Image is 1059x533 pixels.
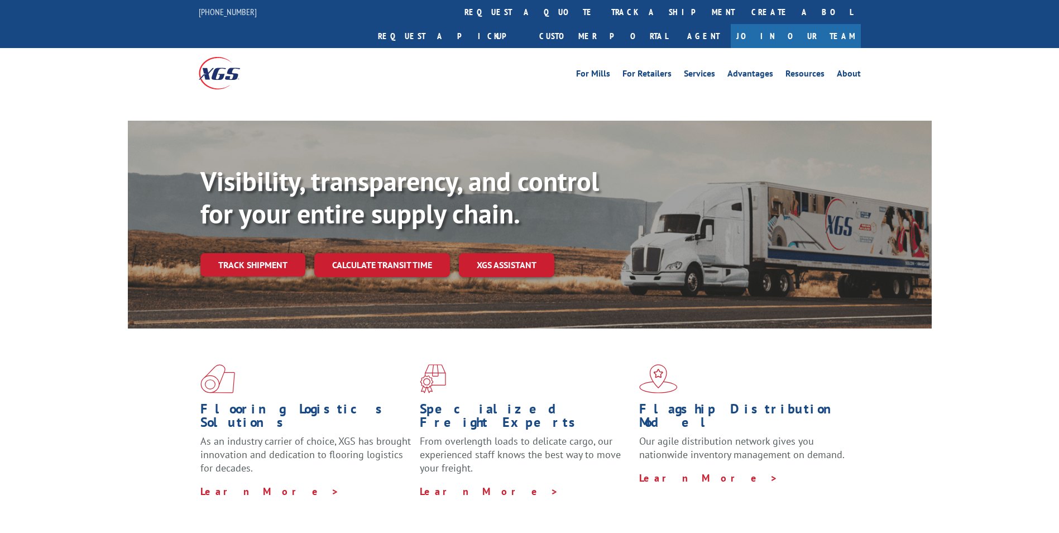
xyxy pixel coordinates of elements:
h1: Specialized Freight Experts [420,402,631,435]
a: Track shipment [200,253,305,277]
a: Services [684,69,715,82]
a: About [837,69,861,82]
img: xgs-icon-flagship-distribution-model-red [639,364,678,393]
b: Visibility, transparency, and control for your entire supply chain. [200,164,599,231]
img: xgs-icon-total-supply-chain-intelligence-red [200,364,235,393]
img: xgs-icon-focused-on-flooring-red [420,364,446,393]
span: Our agile distribution network gives you nationwide inventory management on demand. [639,435,845,461]
a: Join Our Team [731,24,861,48]
h1: Flagship Distribution Model [639,402,850,435]
a: Calculate transit time [314,253,450,277]
a: Customer Portal [531,24,676,48]
a: For Retailers [622,69,672,82]
a: Agent [676,24,731,48]
a: XGS ASSISTANT [459,253,554,277]
h1: Flooring Logistics Solutions [200,402,411,435]
a: [PHONE_NUMBER] [199,6,257,17]
a: Request a pickup [370,24,531,48]
a: Advantages [727,69,773,82]
span: As an industry carrier of choice, XGS has brought innovation and dedication to flooring logistics... [200,435,411,474]
a: Learn More > [420,485,559,498]
a: Resources [785,69,825,82]
a: Learn More > [639,472,778,484]
a: Learn More > [200,485,339,498]
a: For Mills [576,69,610,82]
p: From overlength loads to delicate cargo, our experienced staff knows the best way to move your fr... [420,435,631,484]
